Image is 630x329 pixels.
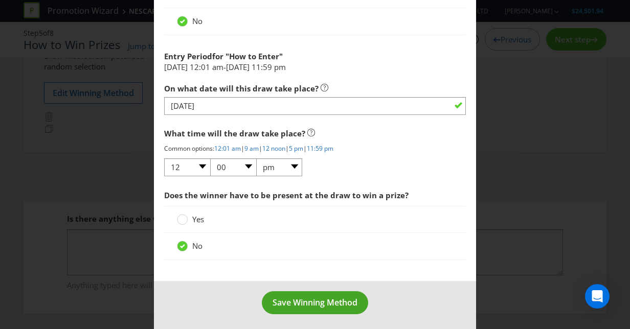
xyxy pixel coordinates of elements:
span: Entry Period [164,51,212,61]
span: 12:01 am [190,62,223,72]
span: | [259,144,262,153]
a: 11:59 pm [307,144,333,153]
a: 12 noon [262,144,285,153]
input: DD/MM/YYYY [164,97,466,115]
span: Save Winning Method [273,297,357,308]
span: for " [212,51,229,61]
span: Yes [192,214,204,224]
span: How to Enter [229,51,279,61]
span: [DATE] [226,62,250,72]
span: | [241,144,244,153]
span: - [223,62,226,72]
span: " [279,51,283,61]
span: 11:59 pm [252,62,286,72]
span: What time will the draw take place? [164,128,305,138]
a: 12:01 am [214,144,241,153]
span: | [285,144,289,153]
span: [DATE] [164,62,188,72]
span: Common options: [164,144,214,153]
span: No [192,241,202,251]
span: No [192,16,202,26]
div: Open Intercom Messenger [585,284,610,309]
a: 9 am [244,144,259,153]
a: 5 pm [289,144,303,153]
button: Save Winning Method [262,291,368,314]
span: On what date will this draw take place? [164,83,319,93]
span: Does the winner have to be present at the draw to win a prize? [164,190,409,200]
span: | [303,144,307,153]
